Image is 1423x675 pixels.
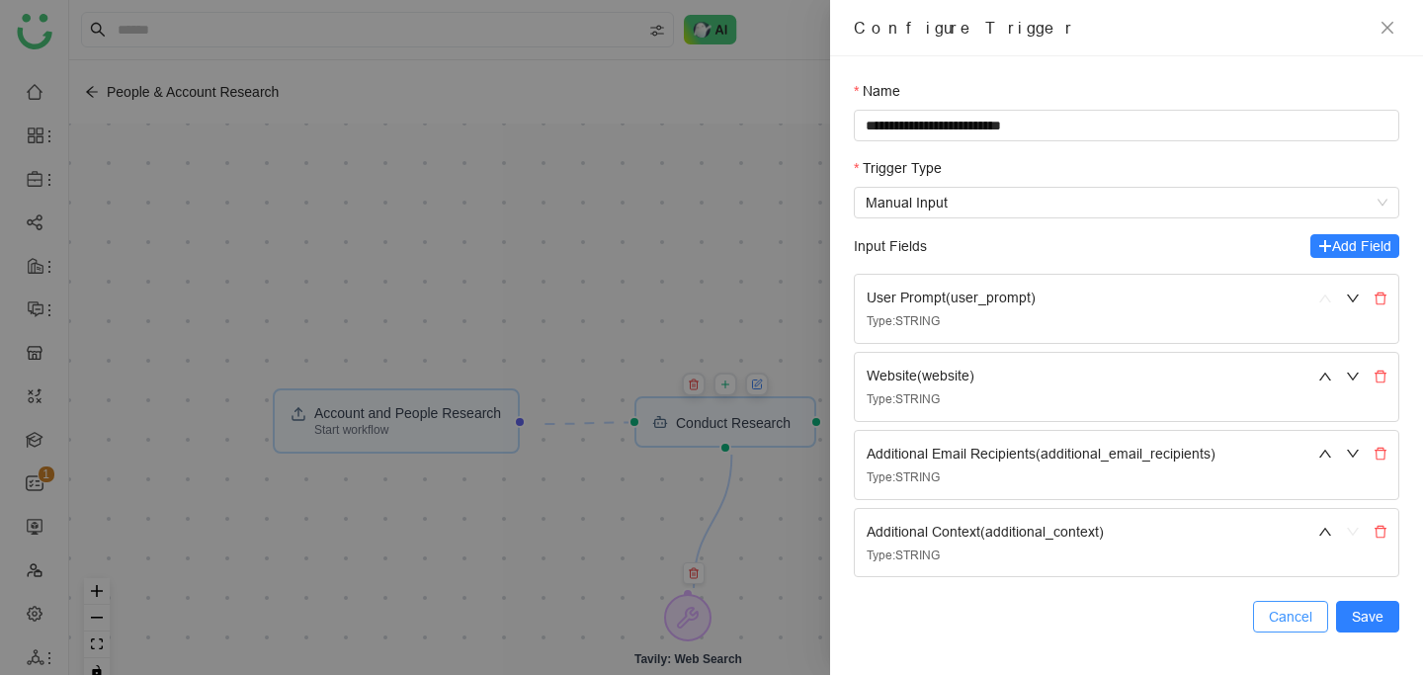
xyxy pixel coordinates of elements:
span: delete [1374,370,1387,383]
span: up [1318,447,1332,461]
span: delete [1374,525,1387,539]
button: Save [1336,601,1399,633]
span: plus [1318,239,1332,253]
button: Move down [1339,439,1363,463]
label: Trigger Type [854,157,942,179]
div: Additional Email Recipients ( additional_email_recipients ) [867,443,1288,464]
button: Cancel [1253,601,1328,633]
button: Delete field [1367,361,1390,384]
button: Close [1376,16,1399,40]
button: Add Field [1310,234,1399,258]
input: Name [854,110,1399,141]
span: Save [1352,606,1383,628]
label: Name [854,80,900,102]
span: down [1346,447,1360,461]
button: Move up [1311,517,1335,541]
div: Type: STRING [867,547,1288,565]
div: Input Fields [854,235,927,257]
span: Manual Input [866,188,1387,217]
div: User Prompt ( user_prompt ) [867,287,1288,308]
span: Cancel [1269,606,1312,628]
span: delete [1374,447,1387,461]
span: delete [1374,292,1387,305]
div: Type: STRING [867,312,1288,331]
span: up [1318,525,1332,539]
div: Type: STRING [867,468,1288,487]
button: Delete field [1367,283,1390,306]
span: Add Field [1332,235,1391,257]
div: Additional Context ( additional_context ) [867,521,1288,543]
button: Move up [1311,439,1335,463]
button: Move up [1311,361,1335,384]
div: Configure Trigger [854,16,1366,40]
button: Move up [1311,283,1335,306]
button: Move down [1339,517,1363,541]
button: Move down [1339,283,1363,306]
span: close [1380,20,1395,36]
span: down [1346,292,1360,305]
button: Delete field [1367,439,1390,463]
span: down [1346,370,1360,383]
button: Delete field [1367,517,1390,541]
span: up [1318,370,1332,383]
div: Website ( website ) [867,365,1288,386]
button: Move down [1339,361,1363,384]
div: Type: STRING [867,390,1288,409]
